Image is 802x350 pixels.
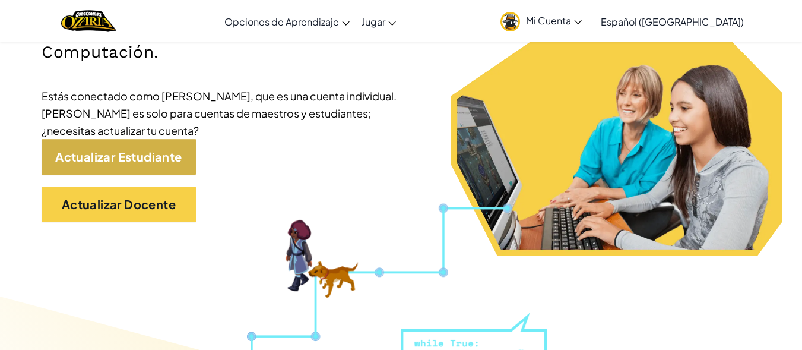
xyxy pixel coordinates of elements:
[61,9,116,33] a: Ozaria by CodeCombat logo
[42,187,196,222] a: Actualizar Docente
[595,5,750,37] a: Español ([GEOGRAPHIC_DATA])
[61,9,116,33] img: Home
[494,2,588,40] a: Mi Cuenta
[224,15,339,28] span: Opciones de Aprendizaje
[526,14,582,27] span: Mi Cuenta
[42,87,398,139] div: Estás conectado como [PERSON_NAME], que es una cuenta individual. [PERSON_NAME] es solo para cuen...
[362,15,385,28] span: Jugar
[218,5,356,37] a: Opciones de Aprendizaje
[42,139,196,175] a: Actualizar Estudiante
[500,12,520,31] img: avatar
[356,5,402,37] a: Jugar
[601,15,744,28] span: Español ([GEOGRAPHIC_DATA])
